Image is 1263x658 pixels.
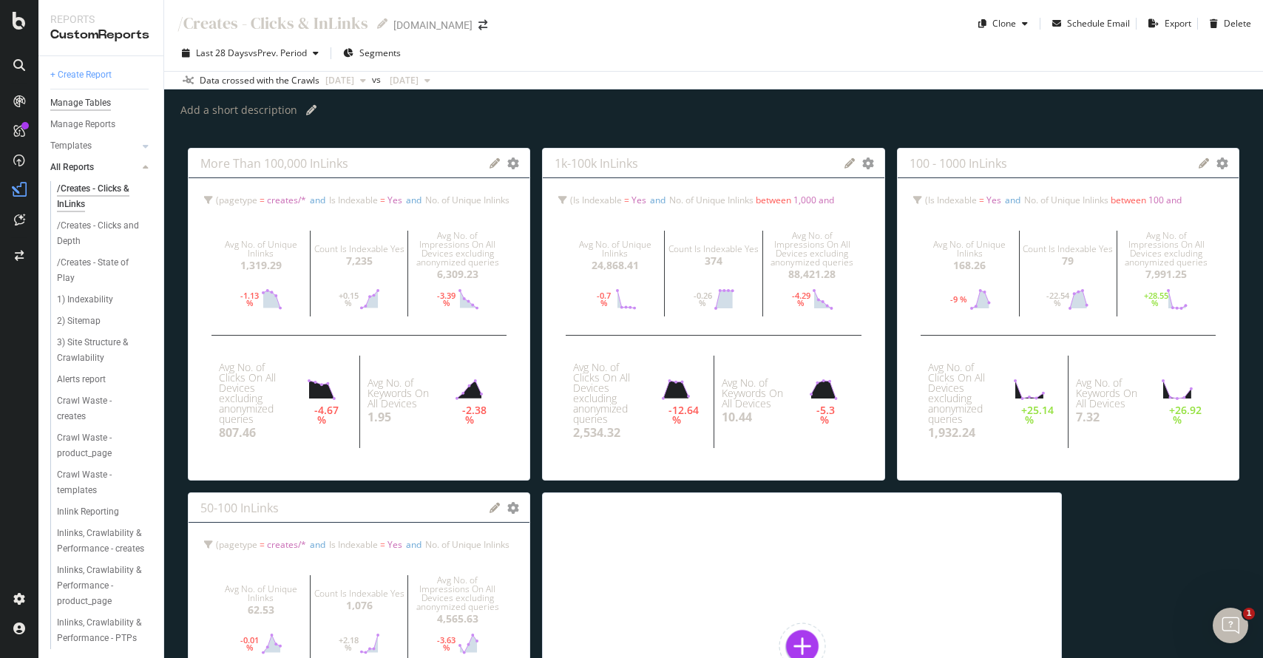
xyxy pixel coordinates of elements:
[411,576,504,611] div: Avg No. of Impressions On All Devices excluding anonymized queries
[50,95,111,111] div: Manage Tables
[57,335,143,366] div: 3) Site Structure & Crawlability
[462,406,477,424] div: -2.38 %
[214,585,307,603] div: Avg No. of Unique Inlinks
[267,194,306,206] span: creates/*
[50,67,153,83] a: + Create Report
[50,117,115,132] div: Manage Reports
[406,538,421,551] span: and
[1145,267,1187,282] div: 7,991.25
[756,194,791,206] span: between
[624,194,629,206] span: =
[219,424,256,441] div: 807.46
[50,160,138,175] a: All Reports
[50,12,152,27] div: Reports
[507,503,519,513] div: gear
[57,430,142,461] div: Crawl Waste - product_page
[437,267,478,282] div: 6,309.23
[306,105,316,115] i: Edit report name
[722,378,794,409] div: Avg No. of Keywords On All Devices
[50,27,152,44] div: CustomReports
[722,409,752,426] div: 10.44
[200,501,279,515] div: 50-100 InLinks
[50,95,153,111] a: Manage Tables
[953,258,986,273] div: 168.26
[188,148,530,481] div: More than 100,000 InLinksgeargearpagetype = creates/*andIs Indexable = YesandNo. of Unique Inlink...
[573,424,620,441] div: 2,534.32
[57,218,153,249] a: /Creates - Clicks and Depth
[368,409,391,426] div: 1.95
[310,194,325,206] span: and
[57,313,153,329] a: 2) Sitemap
[57,393,153,424] a: Crawl Waste - creates
[542,148,884,481] div: 1k-100k InLinksgeargearIs Indexable = YesandNo. of Unique Inlinks between 1,000 and 100,000Avg No...
[393,18,473,33] div: [DOMAIN_NAME]
[310,538,325,551] span: and
[986,194,1001,206] span: Yes
[176,41,325,65] button: Last 28 DaysvsPrev. Period
[57,504,119,520] div: Inlink Reporting
[57,335,153,366] a: 3) Site Structure & Crawlability
[668,406,684,424] div: -12.64 %
[57,218,141,249] div: /Creates - Clicks and Depth
[50,138,92,154] div: Templates
[788,267,836,282] div: 88,421.28
[928,194,977,206] span: Is Indexable
[897,148,1239,481] div: 100 - 1000 InLinksgeargearIs Indexable = YesandNo. of Unique Inlinks between 100 and 1,000Avg No....
[1046,12,1130,35] button: Schedule Email
[325,74,354,87] span: 2025 Aug. 3rd
[478,20,487,30] div: arrow-right-arrow-left
[1024,194,1108,206] span: No. of Unique Inlinks
[1144,292,1166,307] div: +28.55 %
[387,538,402,551] span: Yes
[219,538,257,551] span: pagetype
[1243,608,1255,620] span: 1
[816,406,831,424] div: -5.3 %
[260,194,265,206] span: =
[1213,608,1248,643] iframe: Intercom live chat
[50,67,112,83] div: + Create Report
[406,194,421,206] span: and
[411,231,504,267] div: Avg No. of Impressions On All Devices excluding anonymized queries
[57,430,153,461] a: Crawl Waste - product_page
[50,117,153,132] a: Manage Reports
[329,194,378,206] span: Is Indexable
[1111,194,1146,206] span: between
[1076,378,1146,409] div: Avg No. of Keywords On All Devices
[57,563,153,609] a: Inlinks, Crawlability & Performance - product_page
[337,637,359,651] div: +2.18 %
[790,292,812,307] div: -4.29 %
[319,72,372,89] button: [DATE]
[240,258,282,273] div: 1,319.29
[57,615,153,646] a: Inlinks, Crawlability & Performance - PTPs
[200,156,348,171] div: More than 100,000 InLinks
[436,637,458,651] div: -3.63 %
[314,589,404,598] div: Count Is Indexable Yes
[57,467,153,498] a: Crawl Waste - templates
[947,296,969,303] div: -9 %
[1142,12,1191,35] button: Export
[592,258,639,273] div: 24,868.41
[57,292,113,308] div: 1) Indexability
[346,254,373,268] div: 7,235
[57,615,145,646] div: Inlinks, Crawlability & Performance - PTPs
[57,393,139,424] div: Crawl Waste - creates
[668,245,759,254] div: Count Is Indexable Yes
[992,17,1016,30] div: Clone
[1224,17,1251,30] div: Delete
[57,372,106,387] div: Alerts report
[248,47,307,59] span: vs Prev. Period
[57,313,101,329] div: 2) Sitemap
[377,18,387,29] i: Edit report name
[593,292,615,307] div: -0.7 %
[200,74,319,87] div: Data crossed with the Crawls
[176,12,368,35] div: /Creates - Clicks & InLinks
[57,526,146,557] div: Inlinks, Crawlability & Performance - creates
[57,504,153,520] a: Inlink Reporting
[314,406,329,424] div: -4.67 %
[57,181,153,212] a: /Creates - Clicks & InLinks
[179,103,297,118] div: Add a short description
[57,255,153,286] a: /Creates - State of Play
[1067,17,1130,30] div: Schedule Email
[979,194,984,206] span: =
[1216,158,1228,169] div: gear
